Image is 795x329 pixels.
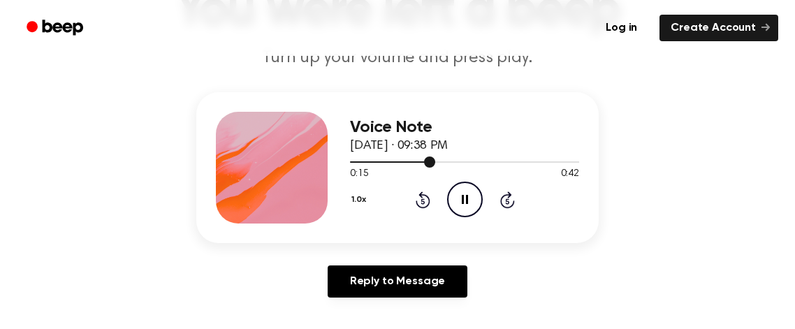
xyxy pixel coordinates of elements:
a: Beep [17,15,96,42]
span: [DATE] · 09:38 PM [350,140,448,152]
h3: Voice Note [350,118,579,137]
p: Turn up your volume and press play. [129,47,666,70]
span: 0:15 [350,167,368,182]
span: 0:42 [561,167,579,182]
button: 1.0x [350,188,371,212]
a: Create Account [659,15,778,41]
a: Reply to Message [328,265,467,298]
a: Log in [592,12,651,44]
